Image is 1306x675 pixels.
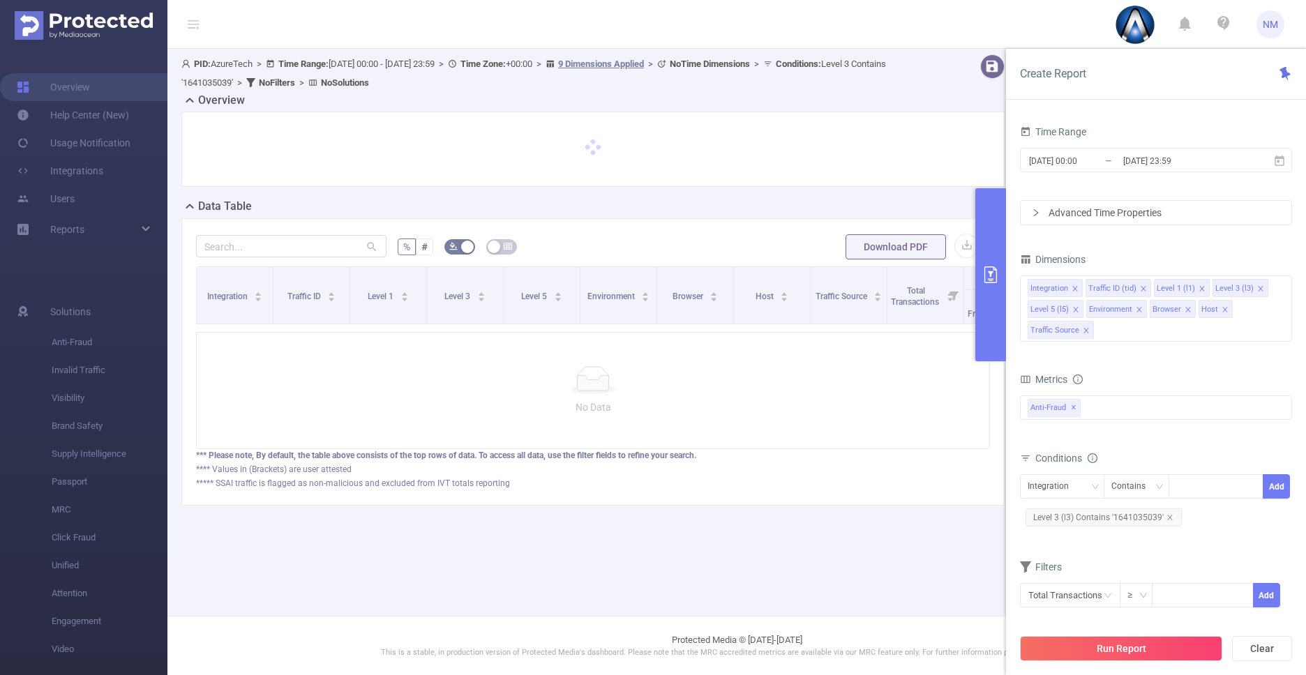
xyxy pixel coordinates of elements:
span: Unified [52,552,167,579]
span: > [532,59,546,69]
li: Host [1199,300,1233,318]
span: Level 1 [368,291,396,301]
i: Filter menu [944,267,963,324]
li: Traffic Source [1028,321,1094,339]
button: Add [1252,583,1279,607]
span: Engagement [52,607,167,635]
div: Environment [1089,301,1132,319]
span: Video [52,635,167,663]
span: Passport [52,468,167,496]
i: icon: caret-up [328,290,336,294]
div: Sort [710,290,718,298]
i: icon: right [1032,208,1040,217]
i: icon: caret-down [554,296,562,300]
span: Conditions [1035,453,1097,464]
span: Level 5 [521,291,549,301]
i: icon: caret-up [710,290,718,294]
span: Invalid Traffic [52,356,167,384]
i: icon: caret-up [255,290,262,294]
span: Brand Safety [52,412,167,440]
i: icon: caret-up [477,290,485,294]
div: Sort [327,290,336,298]
button: Run Report [1020,636,1222,661]
b: Conditions : [776,59,821,69]
i: icon: caret-up [874,290,882,294]
div: ***** SSAI traffic is flagged as non-malicious and excluded from IVT totals reporting [196,477,990,490]
a: Help Center (New) [17,101,129,129]
span: > [295,77,308,88]
a: Users [17,185,75,213]
a: Reports [50,215,84,243]
i: icon: caret-down [710,296,718,300]
div: Sort [554,290,562,298]
input: End date [1122,151,1235,170]
i: icon: caret-up [642,290,650,294]
div: Level 3 (l3) [1215,280,1254,298]
div: Host [1201,301,1218,319]
i: icon: close [1136,306,1143,314]
i: icon: caret-down [642,296,650,300]
div: Contains [1111,475,1155,498]
i: icon: close [1072,285,1079,294]
button: Clear [1232,636,1292,661]
li: Level 3 (l3) [1213,279,1268,297]
div: Integration [1030,280,1068,298]
span: Browser [673,291,705,301]
p: This is a stable, in production version of Protected Media's dashboard. Please note that the MRC ... [202,647,1271,659]
i: icon: user [181,59,194,68]
span: Dimensions [1020,254,1086,265]
input: Start date [1028,151,1141,170]
span: ✕ [1071,400,1076,416]
li: Browser [1150,300,1196,318]
h2: Overview [198,92,245,109]
span: Time Range [1020,126,1086,137]
span: > [253,59,266,69]
span: Level 3 [444,291,472,301]
span: > [750,59,763,69]
li: Traffic ID (tid) [1086,279,1151,297]
i: icon: bg-colors [449,242,458,250]
span: Click Fraud [52,524,167,552]
i: icon: close [1185,306,1192,314]
li: Integration [1028,279,1083,297]
b: Time Zone: [460,59,506,69]
div: Sort [780,290,788,298]
span: # [421,241,428,252]
b: No Filters [259,77,295,88]
button: Download PDF [846,234,946,259]
i: icon: down [1091,483,1099,492]
span: MRC [52,496,167,524]
div: Sort [254,290,262,298]
i: icon: close [1222,306,1229,314]
span: Attention [52,579,167,607]
a: Usage Notification [17,129,130,157]
a: Integrations [17,157,103,185]
div: **** Values in (Brackets) are user attested [196,463,990,476]
span: Supply Intelligence [52,440,167,468]
span: AzureTech [DATE] 00:00 - [DATE] 23:59 +00:00 [181,59,886,88]
img: Protected Media [15,11,153,40]
div: Level 1 (l1) [1157,280,1195,298]
input: Search... [196,235,386,257]
i: icon: close [1072,306,1079,314]
div: Sort [400,290,409,298]
span: Anti-Fraud [1028,399,1081,417]
i: icon: caret-down [328,296,336,300]
div: Traffic ID (tid) [1088,280,1136,298]
i: icon: caret-up [554,290,562,294]
i: icon: close [1257,285,1264,294]
div: icon: rightAdvanced Time Properties [1021,201,1291,225]
span: Environment [587,291,637,301]
span: NM [1263,10,1278,38]
li: Level 1 (l1) [1154,279,1210,297]
div: Traffic Source [1030,321,1079,340]
i: icon: caret-down [477,296,485,300]
button: Add [1263,474,1290,499]
span: Traffic ID [287,291,323,301]
i: icon: caret-down [781,296,788,300]
i: icon: caret-down [874,296,882,300]
div: Sort [873,290,882,298]
i: icon: caret-up [400,290,408,294]
i: icon: down [1155,483,1164,492]
i: icon: close [1199,285,1206,294]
